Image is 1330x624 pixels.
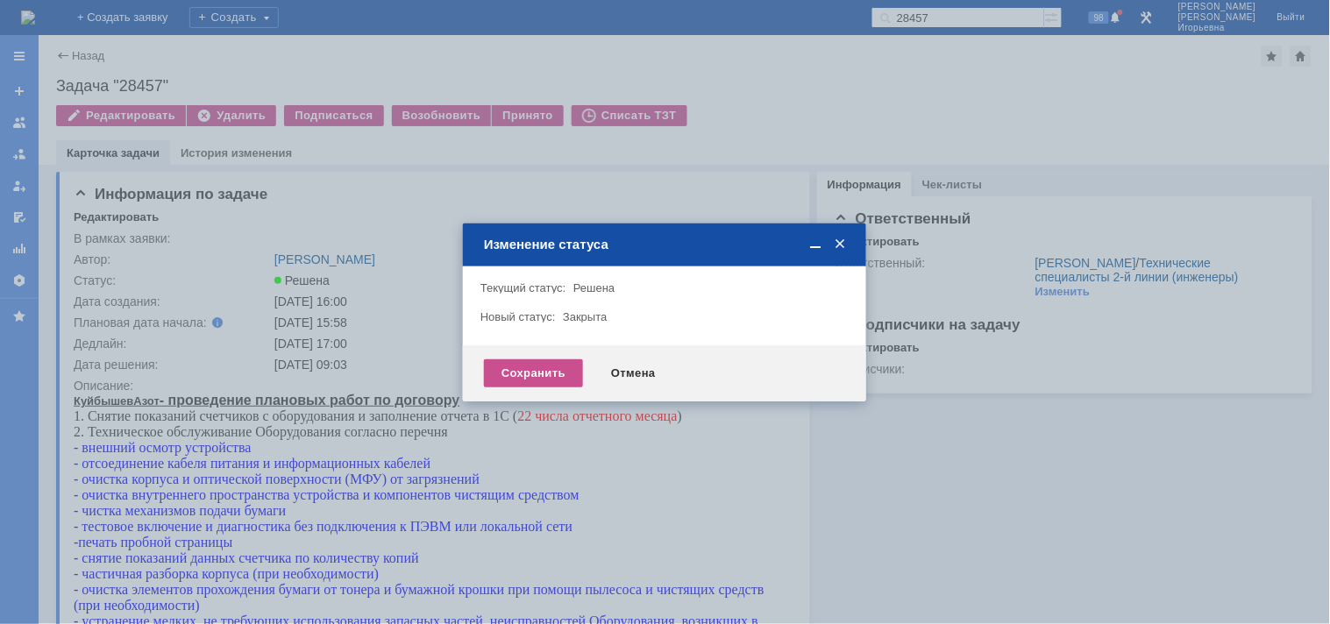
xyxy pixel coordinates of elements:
label: Новый статус: [480,310,556,323]
span: печать пробной страницы [4,142,159,157]
span: Свернуть (Ctrl + M) [807,237,824,252]
span: Закрыть [831,237,849,252]
font: 22 числа отчетного месяца [444,16,603,31]
label: Текущий статус: [480,281,565,294]
font: Отчет по работам в 1С [93,284,229,299]
span: ) [604,16,608,31]
span: Решена [573,281,615,294]
span: Закрыта [563,310,607,323]
div: Изменение статуса [484,237,849,252]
